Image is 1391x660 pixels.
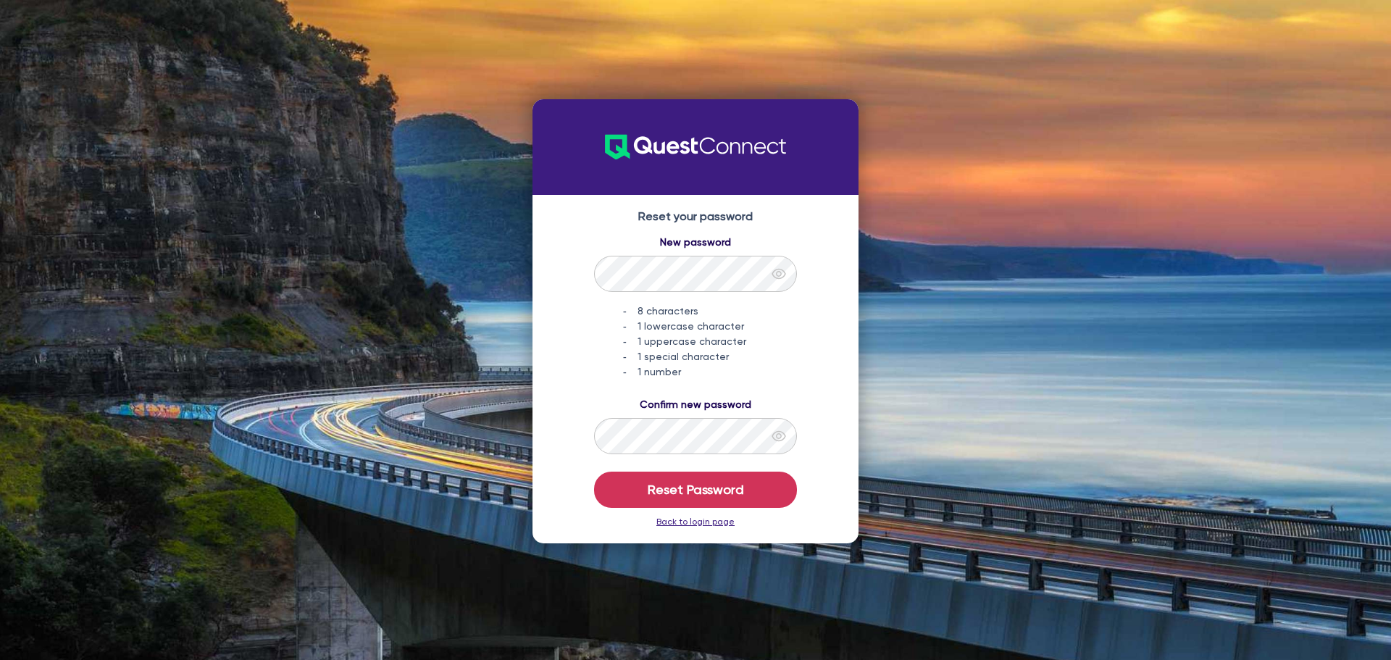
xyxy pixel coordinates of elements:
span: eye [772,429,786,443]
li: 1 number [623,364,797,380]
button: Reset Password [594,472,797,508]
label: New password [660,235,731,250]
label: Confirm new password [640,397,751,412]
li: 1 uppercase character [623,334,797,349]
a: Back to login page [656,517,735,527]
h4: Reset your password [547,209,844,223]
span: eye [772,267,786,281]
li: 1 lowercase character [623,319,797,334]
li: 8 characters [623,304,797,319]
img: QuestConnect-Logo-new.701b7011.svg [605,109,786,185]
li: 1 special character [623,349,797,364]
